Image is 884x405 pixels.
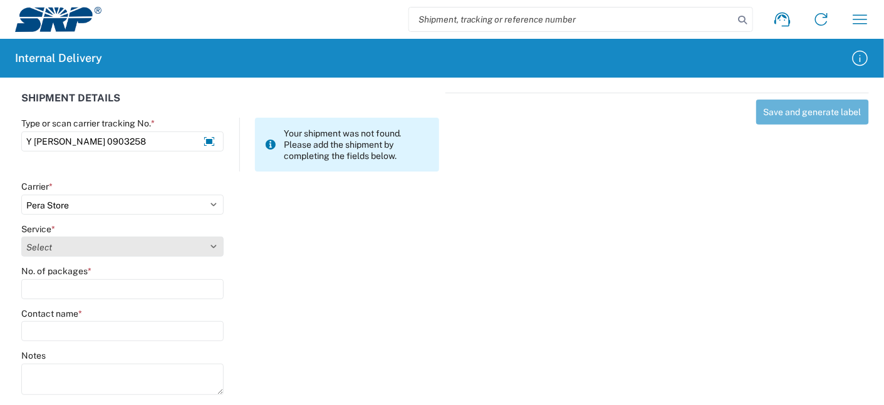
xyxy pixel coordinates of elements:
label: Type or scan carrier tracking No. [21,118,155,129]
label: Contact name [21,308,82,319]
img: srp [15,7,101,32]
label: Service [21,223,55,235]
label: Carrier [21,181,53,192]
label: No. of packages [21,265,91,277]
span: Your shipment was not found. Please add the shipment by completing the fields below. [284,128,429,161]
label: Notes [21,350,46,361]
input: Shipment, tracking or reference number [409,8,734,31]
div: SHIPMENT DETAILS [21,93,439,118]
h2: Internal Delivery [15,51,102,66]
